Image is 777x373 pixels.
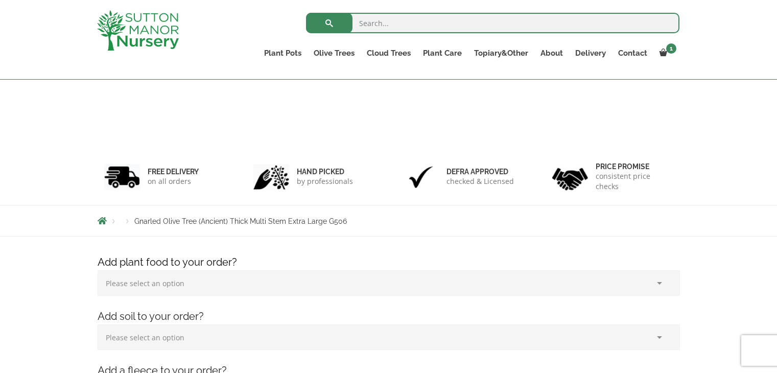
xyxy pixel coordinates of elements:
span: 1 [666,43,676,54]
input: Search... [306,13,679,33]
a: Olive Trees [308,46,361,60]
nav: Breadcrumbs [98,217,680,225]
h4: Add plant food to your order? [90,254,688,270]
h4: Add soil to your order? [90,309,688,324]
h6: Defra approved [446,167,514,176]
p: on all orders [148,176,199,186]
a: About [534,46,569,60]
p: checked & Licensed [446,176,514,186]
a: Delivery [569,46,612,60]
a: Cloud Trees [361,46,417,60]
p: consistent price checks [596,171,673,192]
h6: hand picked [297,167,353,176]
a: Topiary&Other [468,46,534,60]
a: Plant Pots [258,46,308,60]
img: 4.jpg [552,161,588,193]
img: 3.jpg [403,164,439,190]
img: logo [97,10,179,51]
img: 2.jpg [253,164,289,190]
p: by professionals [297,176,353,186]
h6: Price promise [596,162,673,171]
span: Gnarled Olive Tree (Ancient) Thick Multi Stem Extra Large G506 [134,217,347,225]
a: Contact [612,46,653,60]
img: 1.jpg [104,164,140,190]
h6: FREE DELIVERY [148,167,199,176]
a: Plant Care [417,46,468,60]
a: 1 [653,46,679,60]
